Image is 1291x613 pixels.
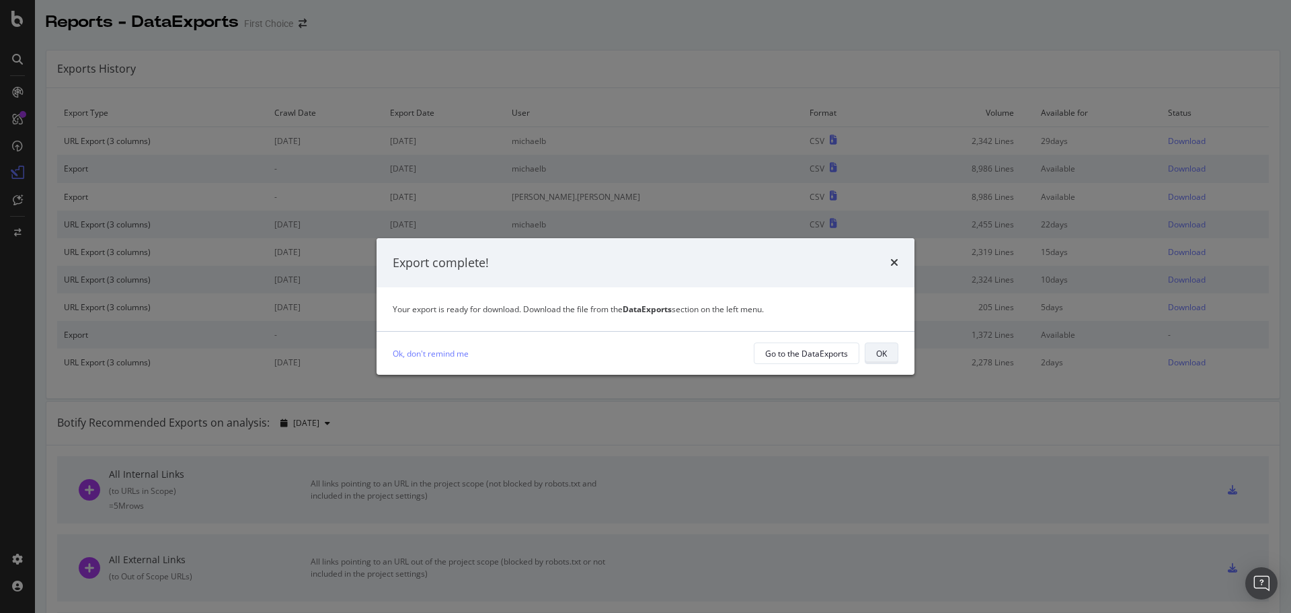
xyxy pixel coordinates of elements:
[393,347,469,361] a: Ok, don't remind me
[1245,567,1278,600] div: Open Intercom Messenger
[865,342,898,364] button: OK
[393,303,898,315] div: Your export is ready for download. Download the file from the
[393,254,489,272] div: Export complete!
[623,303,764,315] span: section on the left menu.
[890,254,898,272] div: times
[765,348,848,359] div: Go to the DataExports
[623,303,672,315] strong: DataExports
[876,348,887,359] div: OK
[754,342,859,364] button: Go to the DataExports
[377,238,914,375] div: modal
